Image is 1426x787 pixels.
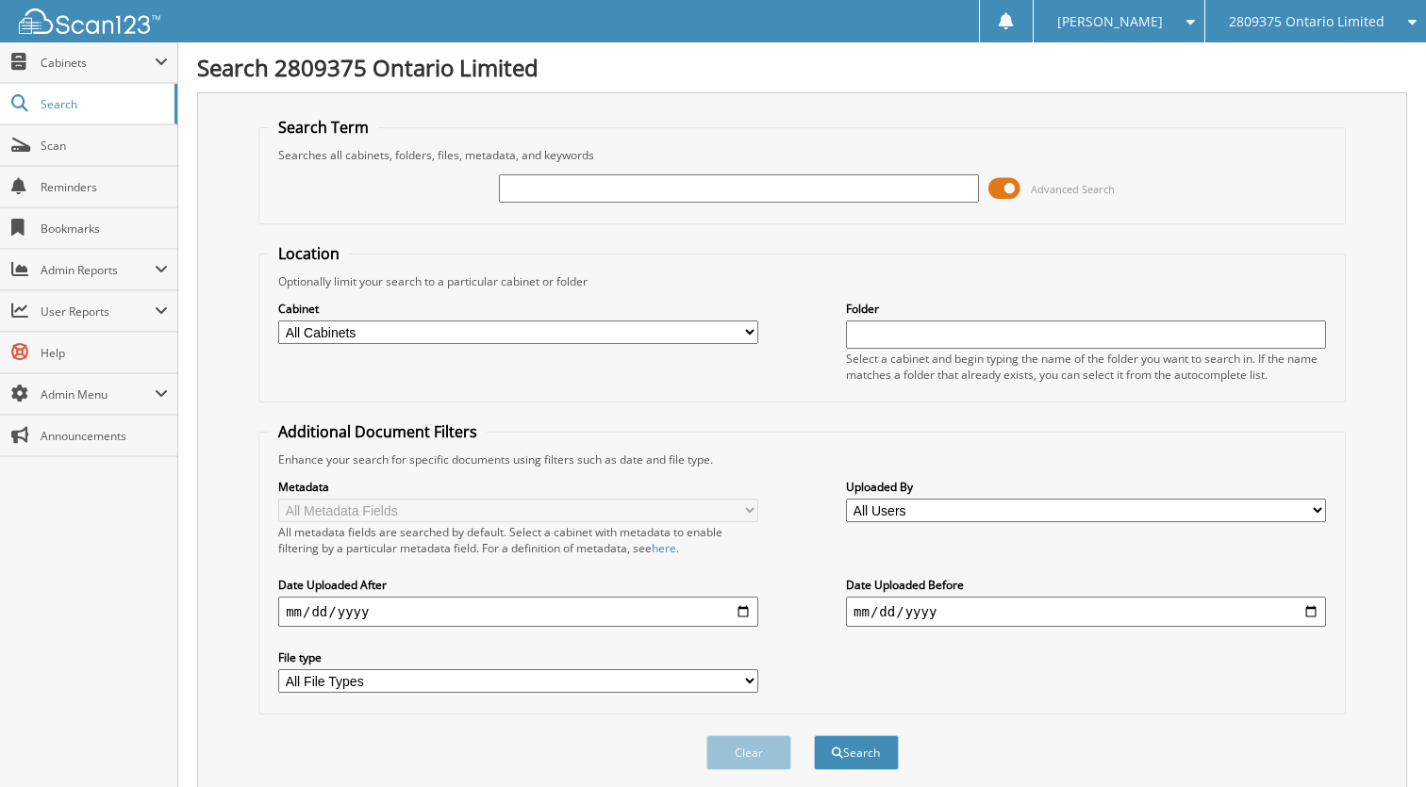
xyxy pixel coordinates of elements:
[278,301,758,317] label: Cabinet
[846,597,1326,627] input: end
[278,649,758,665] label: File type
[846,301,1326,317] label: Folder
[269,273,1335,289] div: Optionally limit your search to a particular cabinet or folder
[846,479,1326,495] label: Uploaded By
[269,147,1335,163] div: Searches all cabinets, folders, files, metadata, and keywords
[269,451,1335,467] div: Enhance your search for specific documents using filters such as date and file type.
[278,524,758,556] div: All metadata fields are searched by default. Select a cabinet with metadata to enable filtering b...
[41,55,155,71] span: Cabinets
[41,179,168,195] span: Reminders
[846,577,1326,593] label: Date Uploaded Before
[41,428,168,444] span: Announcements
[1057,16,1163,27] span: [PERSON_NAME]
[1031,182,1115,196] span: Advanced Search
[41,138,168,154] span: Scan
[41,386,155,402] span: Admin Menu
[269,117,378,138] legend: Search Term
[1229,16,1385,27] span: 2809375 Ontario Limited
[278,577,758,593] label: Date Uploaded After
[41,345,168,361] span: Help
[41,96,165,112] span: Search
[41,262,155,278] span: Admin Reports
[197,52,1407,83] h1: Search 2809375 Ontario Limited
[706,735,791,770] button: Clear
[19,8,160,34] img: scan123-logo-white.svg
[41,303,155,320] span: User Reports
[1332,697,1426,787] iframe: Chat Widget
[278,597,758,627] input: start
[269,421,487,442] legend: Additional Document Filters
[846,351,1326,383] div: Select a cabinet and begin typing the name of the folder you want to search in. If the name match...
[269,243,349,264] legend: Location
[41,221,168,237] span: Bookmarks
[652,540,676,556] a: here
[814,735,899,770] button: Search
[278,479,758,495] label: Metadata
